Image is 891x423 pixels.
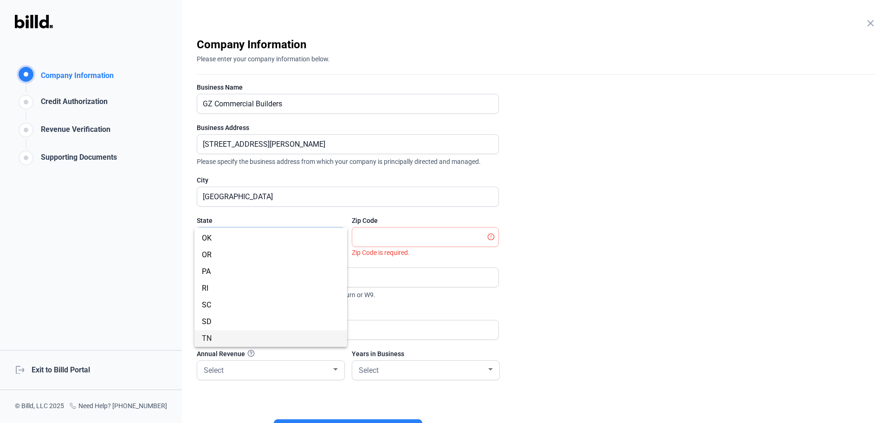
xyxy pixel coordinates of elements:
[202,267,211,276] span: PA
[202,334,212,343] span: TN
[202,250,212,259] span: OR
[202,234,212,242] span: OK
[202,317,212,326] span: SD
[202,284,208,293] span: RI
[202,300,211,309] span: SC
